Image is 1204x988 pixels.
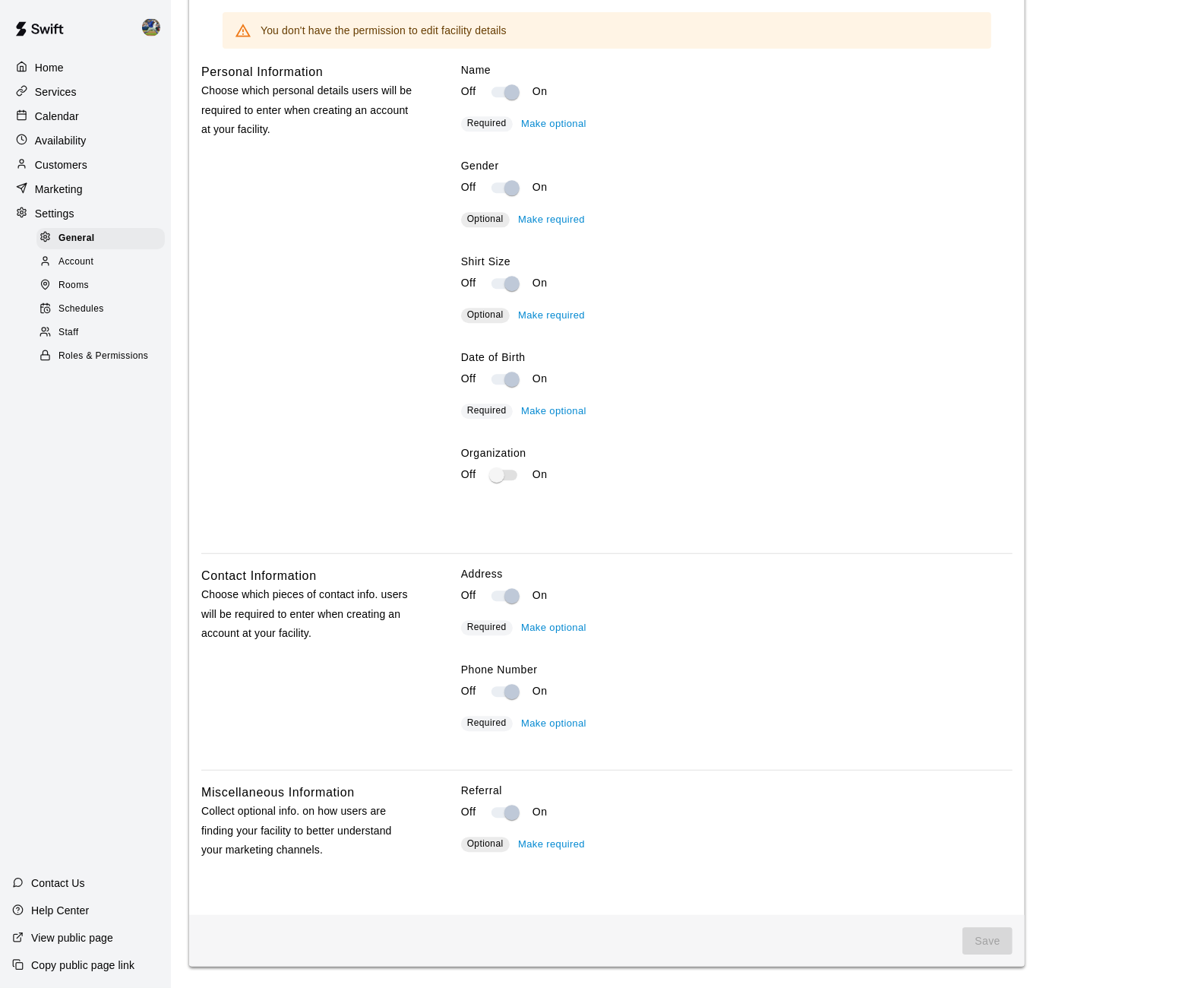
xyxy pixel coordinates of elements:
a: Customers [12,154,159,176]
label: Referral [461,783,1013,798]
img: Brandon Gold [142,18,160,36]
span: Optional [467,214,504,224]
div: Schedules [36,299,165,320]
span: Staff [58,325,78,340]
h6: Contact Information [201,566,317,586]
p: Customers [35,157,87,173]
p: Marketing [35,182,83,197]
p: On [532,683,548,699]
span: Account [58,255,93,270]
h6: Personal Information [201,62,323,82]
p: On [532,804,548,820]
p: On [532,179,548,195]
span: Optional [467,838,504,849]
label: Gender [461,158,1013,173]
a: Calendar [12,105,159,128]
div: You don't have the permission to edit facility details [261,17,507,44]
p: Services [35,84,77,100]
p: Calendar [35,109,79,124]
p: Settings [35,206,74,221]
a: Home [12,56,159,79]
a: Schedules [36,298,171,321]
p: Off [461,371,476,387]
span: Optional [467,309,504,320]
h6: Miscellaneous Information [201,783,355,803]
p: View public page [31,930,113,945]
div: Roles & Permissions [36,346,165,367]
p: Choose which pieces of contact info. users will be required to enter when creating an account at ... [201,585,412,643]
a: Availability [12,129,159,152]
label: Shirt Size [461,254,1013,269]
p: On [532,84,548,100]
p: Availability [35,133,87,148]
label: Organization [461,445,1013,461]
p: On [532,275,548,291]
a: Rooms [36,274,171,298]
div: Staff [36,322,165,344]
div: Brandon Gold [139,12,171,43]
span: Schedules [58,302,104,317]
p: Off [461,467,476,483]
span: Required [467,622,507,632]
p: Off [461,275,476,291]
label: Address [461,566,1013,581]
a: Settings [12,202,159,225]
p: Off [461,804,476,820]
span: Required [467,118,507,128]
a: Staff [36,321,171,345]
p: Off [461,683,476,699]
p: Choose which personal details users will be required to enter when creating an account at your fa... [201,81,412,139]
p: Copy public page link [31,958,134,973]
button: Make optional [517,112,590,136]
label: Name [461,62,1013,78]
span: Rooms [58,278,89,293]
button: Make optional [517,712,590,736]
div: Account [36,252,165,273]
button: Make required [514,833,589,857]
button: Make optional [517,400,590,423]
p: Help Center [31,903,89,918]
p: Contact Us [31,876,85,891]
div: General [36,228,165,249]
p: Off [461,587,476,603]
button: Make required [514,304,589,328]
a: Roles & Permissions [36,345,171,369]
p: Off [461,84,476,100]
a: Account [36,250,171,274]
p: On [532,467,548,483]
button: Make optional [517,616,590,640]
p: Home [35,60,64,75]
a: General [36,226,171,250]
span: General [58,231,95,246]
label: Phone Number [461,662,1013,677]
span: You don't have the permission to edit facility details [962,927,1013,955]
span: Required [467,405,507,416]
p: Off [461,179,476,195]
label: Date of Birth [461,350,1013,365]
button: Make required [514,208,589,232]
p: Collect optional info. on how users are finding your facility to better understand your marketing... [201,802,412,860]
span: Required [467,717,507,728]
p: On [532,587,548,603]
p: On [532,371,548,387]
div: Rooms [36,275,165,296]
a: Services [12,81,159,103]
a: Marketing [12,178,159,201]
span: Roles & Permissions [58,349,148,364]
